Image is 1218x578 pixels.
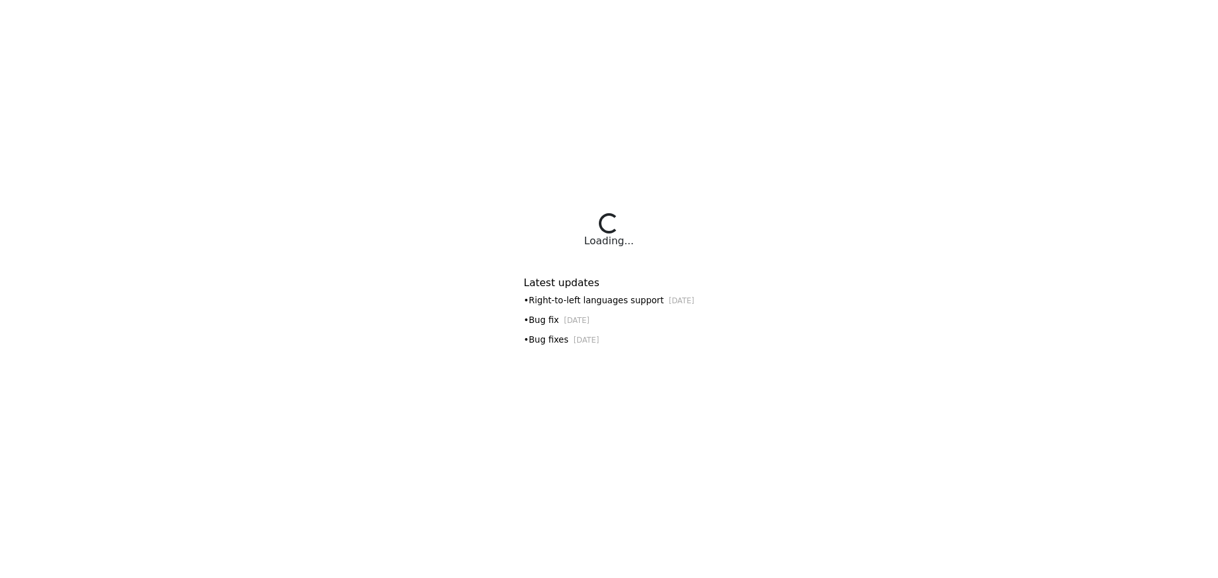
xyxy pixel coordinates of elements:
h6: Latest updates [524,277,695,289]
small: [DATE] [573,336,599,345]
small: [DATE] [564,316,589,325]
div: Loading... [584,233,634,249]
div: • Bug fix [524,313,695,327]
div: • Bug fixes [524,333,695,346]
div: • Right-to-left languages support [524,294,695,307]
small: [DATE] [669,296,694,305]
